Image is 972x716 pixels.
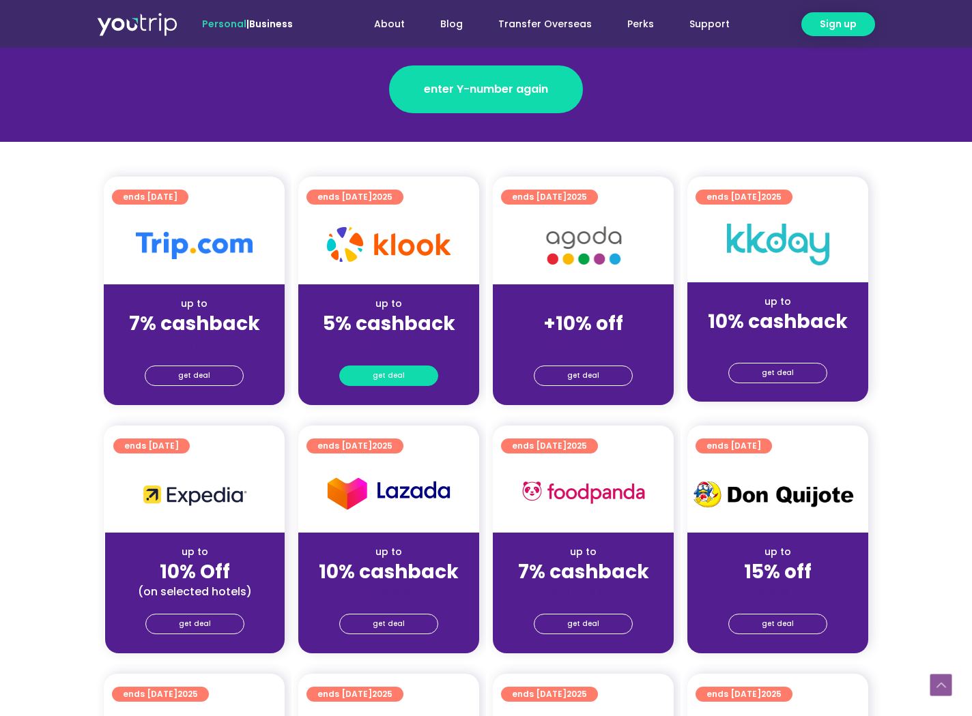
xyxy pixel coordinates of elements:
[567,191,587,203] span: 2025
[177,688,198,700] span: 2025
[762,363,794,383] span: get deal
[202,17,246,31] span: Personal
[319,558,459,585] strong: 10% cashback
[113,438,190,453] a: ends [DATE]
[761,688,782,700] span: 2025
[323,310,455,337] strong: 5% cashback
[373,366,405,385] span: get deal
[762,614,794,633] span: get deal
[373,614,405,633] span: get deal
[424,81,548,98] span: enter Y-number again
[512,687,587,702] span: ends [DATE]
[567,366,599,385] span: get deal
[504,584,663,599] div: (for stays only)
[706,190,782,205] span: ends [DATE]
[501,438,598,453] a: ends [DATE]2025
[115,336,274,350] div: (for stays only)
[728,363,827,383] a: get deal
[339,614,438,634] a: get deal
[801,12,875,36] a: Sign up
[501,687,598,702] a: ends [DATE]2025
[330,12,747,37] nav: Menu
[123,190,177,205] span: ends [DATE]
[744,558,812,585] strong: 15% off
[124,438,179,453] span: ends [DATE]
[116,545,274,559] div: up to
[571,297,596,310] span: up to
[698,584,857,599] div: (for stays only)
[317,190,392,205] span: ends [DATE]
[306,190,403,205] a: ends [DATE]2025
[249,17,293,31] a: Business
[698,545,857,559] div: up to
[116,584,274,599] div: (on selected hotels)
[512,438,587,453] span: ends [DATE]
[696,190,792,205] a: ends [DATE]2025
[761,191,782,203] span: 2025
[567,440,587,451] span: 2025
[706,687,782,702] span: ends [DATE]
[372,440,392,451] span: 2025
[534,366,633,386] a: get deal
[501,190,598,205] a: ends [DATE]2025
[504,336,663,350] div: (for stays only)
[698,295,857,309] div: up to
[306,687,403,702] a: ends [DATE]2025
[339,366,438,386] a: get deal
[706,438,761,453] span: ends [DATE]
[202,17,293,31] span: |
[317,687,392,702] span: ends [DATE]
[372,191,392,203] span: 2025
[115,297,274,311] div: up to
[610,12,672,37] a: Perks
[423,12,481,37] a: Blog
[504,545,663,559] div: up to
[309,297,468,311] div: up to
[306,438,403,453] a: ends [DATE]2025
[309,584,468,599] div: (for stays only)
[317,438,392,453] span: ends [DATE]
[179,614,211,633] span: get deal
[567,688,587,700] span: 2025
[512,190,587,205] span: ends [DATE]
[389,65,583,113] a: enter Y-number again
[696,687,792,702] a: ends [DATE]2025
[672,12,747,37] a: Support
[145,366,244,386] a: get deal
[820,17,857,31] span: Sign up
[534,614,633,634] a: get deal
[708,308,848,335] strong: 10% cashback
[728,614,827,634] a: get deal
[567,614,599,633] span: get deal
[145,614,244,634] a: get deal
[160,558,230,585] strong: 10% Off
[543,310,623,337] strong: +10% off
[372,688,392,700] span: 2025
[112,687,209,702] a: ends [DATE]2025
[123,687,198,702] span: ends [DATE]
[518,558,649,585] strong: 7% cashback
[309,545,468,559] div: up to
[356,12,423,37] a: About
[129,310,260,337] strong: 7% cashback
[112,190,188,205] a: ends [DATE]
[178,366,210,385] span: get deal
[698,334,857,348] div: (for stays only)
[309,336,468,350] div: (for stays only)
[696,438,772,453] a: ends [DATE]
[481,12,610,37] a: Transfer Overseas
